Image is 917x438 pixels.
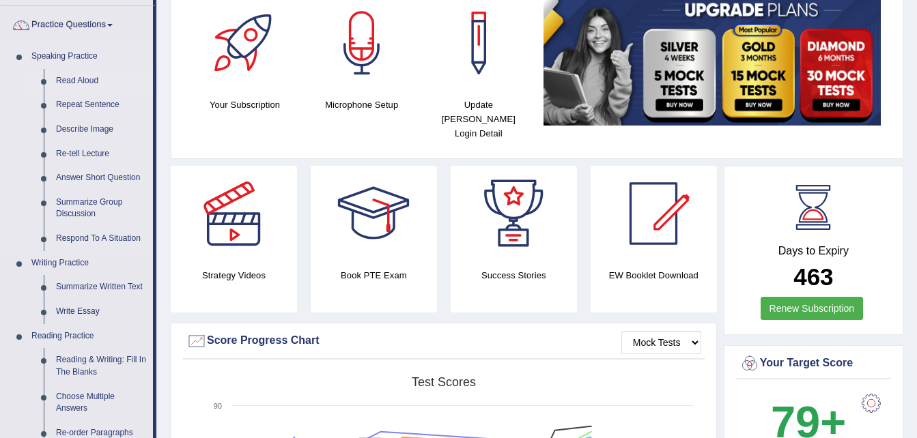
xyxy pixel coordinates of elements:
a: Repeat Sentence [50,93,153,117]
a: Renew Subscription [761,297,864,320]
h4: Your Subscription [193,98,296,112]
a: Summarize Written Text [50,275,153,300]
a: Reading & Writing: Fill In The Blanks [50,348,153,384]
h4: Days to Expiry [739,245,888,257]
a: Write Essay [50,300,153,324]
div: Your Target Score [739,353,888,374]
h4: Book PTE Exam [311,268,437,282]
a: Speaking Practice [25,44,153,69]
a: Answer Short Question [50,166,153,190]
h4: Success Stories [451,268,577,282]
b: 463 [793,263,833,290]
h4: Microphone Setup [310,98,413,112]
a: Read Aloud [50,69,153,93]
a: Describe Image [50,117,153,142]
text: 90 [214,402,222,410]
a: Re-tell Lecture [50,142,153,166]
h4: Update [PERSON_NAME] Login Detail [427,98,530,141]
a: Summarize Group Discussion [50,190,153,227]
h4: EW Booklet Download [591,268,717,282]
a: Practice Questions [1,6,153,40]
div: Score Progress Chart [186,331,701,351]
h4: Strategy Videos [171,268,297,282]
a: Choose Multiple Answers [50,385,153,421]
a: Respond To A Situation [50,227,153,251]
tspan: Test scores [412,375,476,389]
a: Reading Practice [25,324,153,349]
a: Writing Practice [25,251,153,276]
